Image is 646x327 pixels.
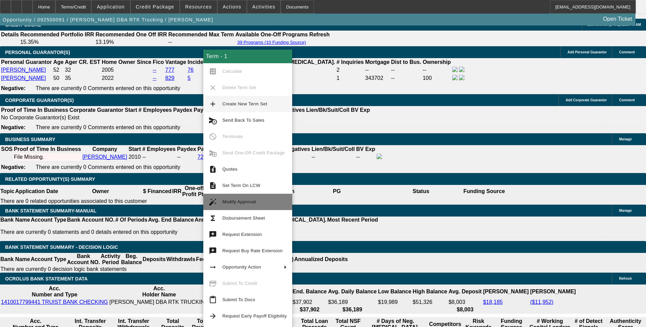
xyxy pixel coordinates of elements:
[109,285,209,298] th: Acc. Holder Name
[209,182,217,190] mat-icon: description
[336,66,364,74] td: 2
[412,285,447,298] th: High Balance
[20,39,94,46] td: 15.35%
[209,230,217,239] mat-icon: try
[1,299,108,305] a: 1410017799441 TRUIST BANK CHECKING
[306,107,349,113] b: Lien/Bk/Suit/Coll
[209,214,217,222] mat-icon: functions
[619,137,632,141] span: Manage
[131,0,179,13] button: Credit Package
[448,299,482,306] td: $8,003
[365,59,390,65] b: Mortgage
[209,247,217,255] mat-icon: try
[139,107,172,113] b: # Employees
[295,185,379,198] th: PG
[165,67,174,73] a: 777
[209,296,217,304] mat-icon: content_paste
[69,107,123,113] b: Corporate Guarantor
[188,75,191,81] a: 5
[148,217,194,223] th: Avg. End Balance
[121,253,142,266] th: Beg. Balance
[328,299,377,306] td: $36,189
[379,185,463,198] th: Status
[3,17,213,22] span: Opportunity / 092500091 / [PERSON_NAME] DBA RTK Trucking / [PERSON_NAME]
[422,74,451,82] td: 100
[95,39,167,46] td: 13.19%
[377,154,382,159] img: facebook-icon.png
[247,0,281,13] button: Activities
[280,146,310,152] b: # Negatives
[222,248,283,253] span: Request Buy Rate Extension
[566,98,607,102] span: Add Corporate Guarantor
[619,50,635,54] span: Comment
[5,276,88,281] span: OCROLUS BANK STATEMENT DATA
[65,66,101,74] td: 32
[97,4,125,10] span: Application
[153,59,164,65] b: Fico
[448,306,482,313] th: $8,003
[222,297,255,302] span: Submit To Docs
[222,313,287,319] span: Request Early Payoff Eligibility
[59,185,143,198] th: Owner
[391,74,422,82] td: --
[128,153,141,161] td: 2010
[30,253,67,266] th: Account Type
[128,146,141,152] b: Start
[328,285,377,298] th: Avg. Daily Balance
[102,59,152,65] b: Home Owner Since
[5,208,96,213] span: BANK STATEMENT SUMMARY-MANUAL
[188,59,211,65] b: Incidents
[1,146,13,153] th: SOS
[222,264,261,270] span: Opportunity Action
[309,31,330,38] th: Refresh
[209,116,217,124] mat-icon: cancel_schedule_send
[351,107,370,113] b: BV Exp
[143,185,172,198] th: $ Financed
[194,107,247,113] b: Paynet Master Score
[530,299,554,305] a: ($11,952)
[328,306,377,313] th: $36,189
[14,146,81,153] th: Proof of Time In Business
[235,31,309,38] th: Available One-Off Programs
[483,285,529,298] th: [PERSON_NAME]
[92,0,130,13] button: Application
[1,114,373,121] td: No Corporate Guarantor(s) Exist
[483,299,503,305] a: $18,185
[53,59,63,65] b: Age
[218,0,247,13] button: Actions
[222,118,264,123] span: Send Back To Sales
[53,74,64,82] td: 50
[312,146,355,152] b: Lien/Bk/Suit/Coll
[336,59,364,65] b: # Inquiries
[102,67,114,73] span: 2005
[198,154,207,160] a: 724
[177,146,196,152] b: Paydex
[142,253,166,266] th: Deposits
[5,176,95,182] span: RELATED OPPORTUNITY(S) SUMMARY
[65,59,100,65] b: Ager CR. EST
[222,232,262,237] span: Request Extension
[222,183,260,188] span: Set Term On LCW
[182,185,207,198] th: One-off Profit Pts
[165,75,174,81] a: 829
[452,75,458,80] img: facebook-icon.png
[209,165,217,173] mat-icon: request_quote
[5,50,70,55] span: PERSONAL GUARANTOR(S)
[36,85,180,91] span: There are currently 0 Comments entered on this opportunity
[619,277,632,280] span: Refresh
[365,74,390,82] td: 343702
[378,299,412,306] td: $19,989
[356,153,376,161] td: --
[222,199,256,204] span: Modify Approval
[203,50,292,63] div: Term - 1
[153,67,156,73] a: --
[194,217,248,223] th: Annualized Deposits
[53,66,64,74] td: 52
[198,146,251,152] b: Paynet Master Score
[92,146,117,152] b: Company
[95,31,167,38] th: Recommended One Off IRR
[209,100,217,108] mat-icon: add
[1,59,52,65] b: Personal Guarantor
[67,253,100,266] th: Bank Account NO.
[378,285,412,298] th: Low Balance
